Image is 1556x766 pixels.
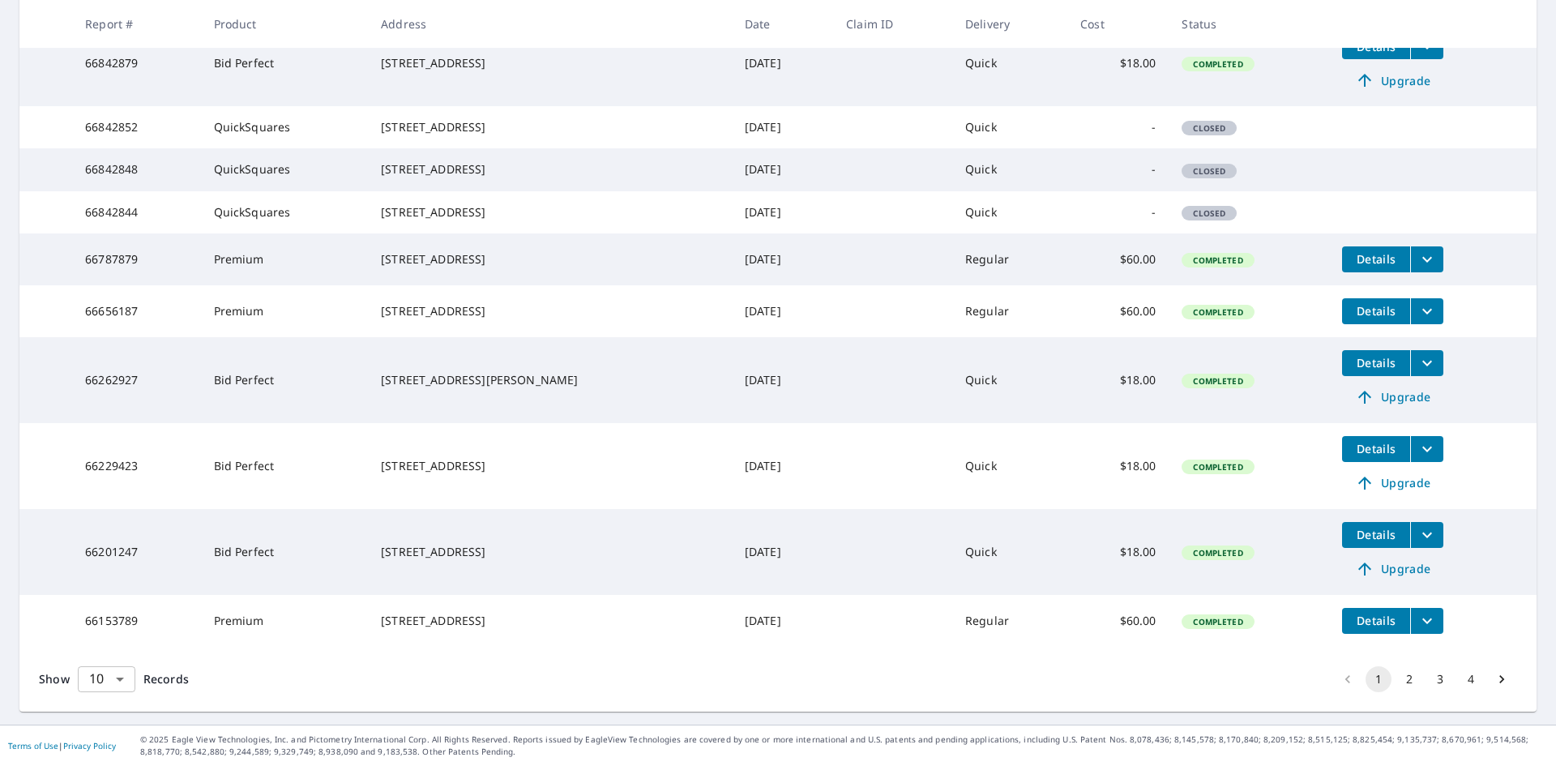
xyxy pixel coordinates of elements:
button: filesDropdownBtn-66153789 [1410,608,1443,634]
span: Completed [1183,616,1252,627]
td: Quick [952,509,1067,595]
td: [DATE] [732,191,833,233]
button: detailsBtn-66262927 [1342,350,1410,376]
td: Quick [952,423,1067,509]
span: Details [1352,303,1400,319]
button: filesDropdownBtn-66262927 [1410,350,1443,376]
div: [STREET_ADDRESS][PERSON_NAME] [381,372,719,388]
span: Closed [1183,208,1235,219]
td: $18.00 [1067,423,1169,509]
td: - [1067,191,1169,233]
td: - [1067,106,1169,148]
button: Go to page 4 [1458,666,1484,692]
td: Bid Perfect [201,20,369,106]
td: [DATE] [732,509,833,595]
td: Premium [201,233,369,285]
div: [STREET_ADDRESS] [381,204,719,220]
td: Regular [952,233,1067,285]
td: QuickSquares [201,106,369,148]
td: - [1067,148,1169,190]
button: filesDropdownBtn-66229423 [1410,436,1443,462]
span: Details [1352,355,1400,370]
td: [DATE] [732,595,833,647]
td: Bid Perfect [201,337,369,423]
div: [STREET_ADDRESS] [381,119,719,135]
button: Go to page 2 [1396,666,1422,692]
td: Quick [952,20,1067,106]
span: Details [1352,441,1400,456]
span: Completed [1183,461,1252,473]
div: [STREET_ADDRESS] [381,613,719,629]
td: $60.00 [1067,285,1169,337]
span: Details [1352,613,1400,628]
td: [DATE] [732,337,833,423]
td: [DATE] [732,423,833,509]
span: Completed [1183,306,1252,318]
td: $60.00 [1067,595,1169,647]
button: detailsBtn-66229423 [1342,436,1410,462]
td: 66229423 [72,423,200,509]
td: QuickSquares [201,148,369,190]
span: Show [39,671,70,687]
a: Privacy Policy [63,740,116,751]
td: Quick [952,148,1067,190]
td: 66842848 [72,148,200,190]
span: Completed [1183,255,1252,266]
span: Upgrade [1352,473,1434,493]
button: detailsBtn-66153789 [1342,608,1410,634]
td: 66153789 [72,595,200,647]
button: detailsBtn-66787879 [1342,246,1410,272]
span: Closed [1183,122,1235,134]
button: Go to page 3 [1427,666,1453,692]
td: Quick [952,337,1067,423]
span: Completed [1183,375,1252,387]
div: Show 10 records [78,666,135,692]
span: Upgrade [1352,387,1434,407]
a: Upgrade [1342,556,1443,582]
td: $18.00 [1067,337,1169,423]
td: [DATE] [732,148,833,190]
a: Terms of Use [8,740,58,751]
nav: pagination navigation [1332,666,1517,692]
td: Regular [952,595,1067,647]
button: page 1 [1366,666,1391,692]
td: $18.00 [1067,20,1169,106]
p: | [8,741,116,751]
span: Details [1352,251,1400,267]
td: Bid Perfect [201,509,369,595]
button: filesDropdownBtn-66787879 [1410,246,1443,272]
td: Bid Perfect [201,423,369,509]
button: Go to next page [1489,666,1515,692]
span: Details [1352,527,1400,542]
div: 10 [78,657,135,702]
td: $60.00 [1067,233,1169,285]
td: Quick [952,191,1067,233]
td: 66787879 [72,233,200,285]
td: 66842852 [72,106,200,148]
button: filesDropdownBtn-66656187 [1410,298,1443,324]
span: Upgrade [1352,559,1434,579]
td: [DATE] [732,233,833,285]
div: [STREET_ADDRESS] [381,544,719,560]
span: Completed [1183,58,1252,70]
div: [STREET_ADDRESS] [381,303,719,319]
td: 66842844 [72,191,200,233]
span: Upgrade [1352,71,1434,90]
p: © 2025 Eagle View Technologies, Inc. and Pictometry International Corp. All Rights Reserved. Repo... [140,734,1548,758]
button: filesDropdownBtn-66201247 [1410,522,1443,548]
td: Premium [201,595,369,647]
td: $18.00 [1067,509,1169,595]
div: [STREET_ADDRESS] [381,55,719,71]
td: 66842879 [72,20,200,106]
div: [STREET_ADDRESS] [381,251,719,267]
a: Upgrade [1342,384,1443,410]
button: detailsBtn-66201247 [1342,522,1410,548]
a: Upgrade [1342,470,1443,496]
div: [STREET_ADDRESS] [381,458,719,474]
td: 66656187 [72,285,200,337]
button: detailsBtn-66656187 [1342,298,1410,324]
td: Premium [201,285,369,337]
td: 66201247 [72,509,200,595]
td: 66262927 [72,337,200,423]
span: Completed [1183,547,1252,558]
